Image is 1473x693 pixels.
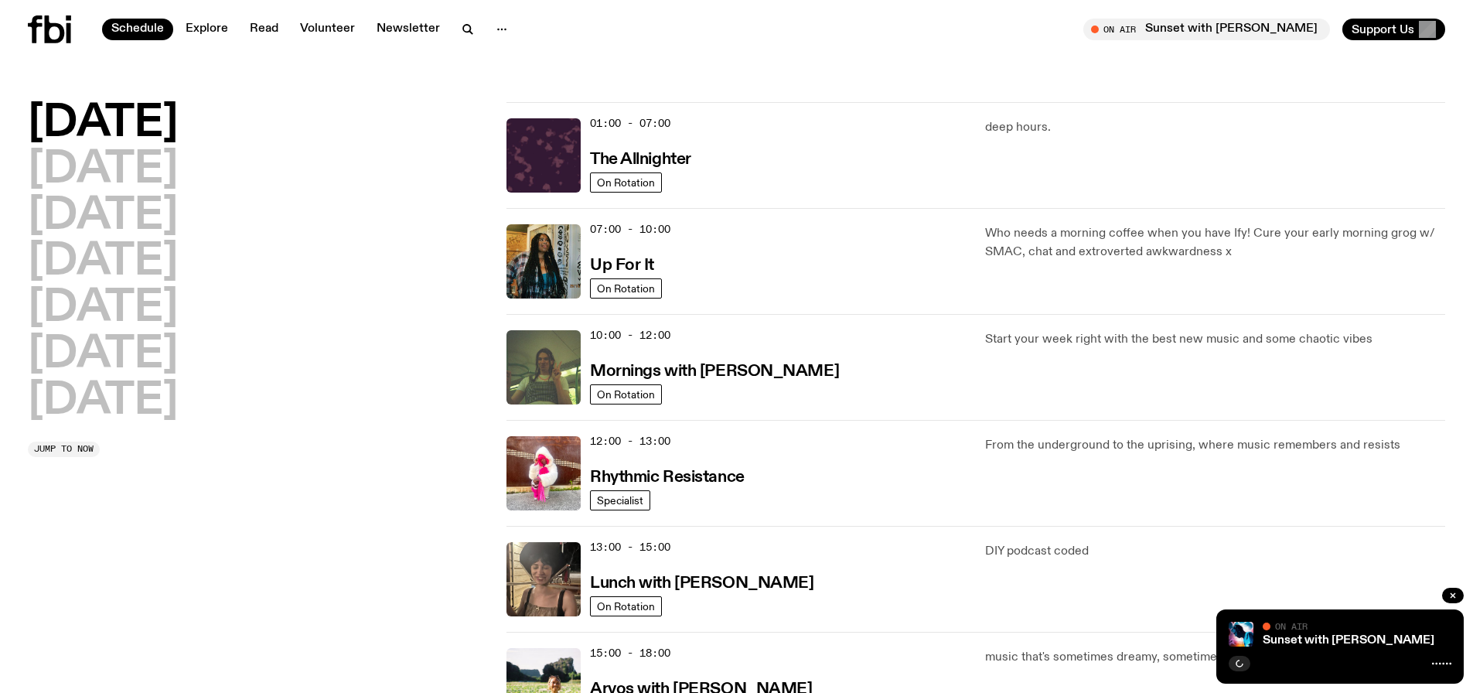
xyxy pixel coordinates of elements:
a: Lunch with [PERSON_NAME] [590,572,813,592]
a: Specialist [590,490,650,510]
button: [DATE] [28,287,178,330]
img: Ify - a Brown Skin girl with black braided twists, looking up to the side with her tongue stickin... [506,224,581,299]
p: music that's sometimes dreamy, sometimes fast, but always good! [985,648,1445,667]
span: On Air [1275,621,1308,631]
h3: Lunch with [PERSON_NAME] [590,575,813,592]
h3: Mornings with [PERSON_NAME] [590,364,839,380]
a: Rhythmic Resistance [590,466,745,486]
span: On Rotation [597,176,655,188]
span: 15:00 - 18:00 [590,646,670,661]
button: Jump to now [28,442,100,457]
h3: Rhythmic Resistance [590,469,745,486]
button: [DATE] [28,195,178,238]
p: Start your week right with the best new music and some chaotic vibes [985,330,1445,349]
a: Mornings with [PERSON_NAME] [590,360,839,380]
a: The Allnighter [590,148,691,168]
button: On AirSunset with [PERSON_NAME] [1083,19,1330,40]
a: Schedule [102,19,173,40]
span: Support Us [1352,22,1414,36]
h3: Up For It [590,258,654,274]
a: On Rotation [590,278,662,299]
a: On Rotation [590,384,662,405]
button: [DATE] [28,333,178,377]
a: Sunset with [PERSON_NAME] [1263,634,1434,647]
a: On Rotation [590,172,662,193]
img: Simon Caldwell stands side on, looking downwards. He has headphones on. Behind him is a brightly ... [1229,622,1253,647]
img: Attu crouches on gravel in front of a brown wall. They are wearing a white fur coat with a hood, ... [506,436,581,510]
a: Read [240,19,288,40]
span: 10:00 - 12:00 [590,328,670,343]
span: 01:00 - 07:00 [590,116,670,131]
a: On Rotation [590,596,662,616]
span: 12:00 - 13:00 [590,434,670,449]
button: [DATE] [28,380,178,423]
span: Jump to now [34,445,94,453]
button: Support Us [1342,19,1445,40]
a: Explore [176,19,237,40]
p: deep hours. [985,118,1445,137]
button: [DATE] [28,102,178,145]
button: [DATE] [28,241,178,284]
span: 13:00 - 15:00 [590,540,670,555]
span: 07:00 - 10:00 [590,222,670,237]
span: Specialist [597,494,643,506]
h3: The Allnighter [590,152,691,168]
span: On Rotation [597,388,655,400]
p: DIY podcast coded [985,542,1445,561]
p: From the underground to the uprising, where music remembers and resists [985,436,1445,455]
span: On Rotation [597,282,655,294]
a: Up For It [590,254,654,274]
a: Newsletter [367,19,449,40]
p: Who needs a morning coffee when you have Ify! Cure your early morning grog w/ SMAC, chat and extr... [985,224,1445,261]
span: On Rotation [597,600,655,612]
a: Volunteer [291,19,364,40]
img: Jim Kretschmer in a really cute outfit with cute braids, standing on a train holding up a peace s... [506,330,581,405]
button: [DATE] [28,148,178,192]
